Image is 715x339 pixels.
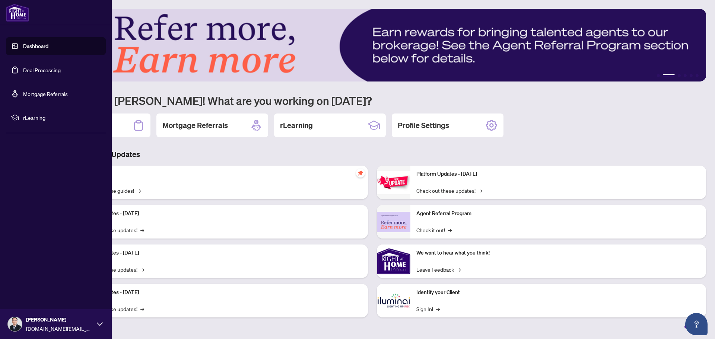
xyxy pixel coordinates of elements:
button: 1 [657,74,660,77]
img: Agent Referral Program [377,212,410,232]
h2: Mortgage Referrals [162,120,228,131]
a: Leave Feedback→ [416,265,461,274]
h1: Welcome back [PERSON_NAME]! What are you working on [DATE]? [39,93,706,108]
span: pushpin [356,169,365,178]
p: Agent Referral Program [416,210,700,218]
span: → [448,226,452,234]
p: We want to hear what you think! [416,249,700,257]
a: Deal Processing [23,67,61,73]
img: Identify your Client [377,284,410,317]
p: Self-Help [78,170,362,178]
span: rLearning [23,113,101,122]
img: logo [6,4,29,22]
p: Platform Updates - [DATE] [78,288,362,297]
a: Mortgage Referrals [23,90,68,97]
button: Open asap [685,313,708,335]
p: Platform Updates - [DATE] [416,170,700,178]
img: Platform Updates - June 23, 2025 [377,171,410,194]
img: Slide 1 [39,9,706,81]
span: → [140,226,144,234]
a: Check out these updates!→ [416,186,482,195]
button: 4 [684,74,687,77]
a: Dashboard [23,43,48,49]
a: Sign In!→ [416,305,440,313]
img: Profile Icon [8,317,22,331]
p: Identify your Client [416,288,700,297]
h2: rLearning [280,120,313,131]
button: 3 [678,74,681,77]
a: Check it out!→ [416,226,452,234]
span: → [436,305,440,313]
p: Platform Updates - [DATE] [78,210,362,218]
button: 6 [696,74,699,77]
span: → [140,305,144,313]
span: [PERSON_NAME] [26,316,93,324]
h2: Profile Settings [398,120,449,131]
span: → [457,265,461,274]
img: We want to hear what you think! [377,244,410,278]
p: Platform Updates - [DATE] [78,249,362,257]
span: → [479,186,482,195]
h3: Brokerage & Industry Updates [39,149,706,160]
span: → [137,186,141,195]
button: 5 [690,74,693,77]
button: 2 [663,74,675,77]
span: [DOMAIN_NAME][EMAIL_ADDRESS][DOMAIN_NAME] [26,324,93,333]
span: → [140,265,144,274]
